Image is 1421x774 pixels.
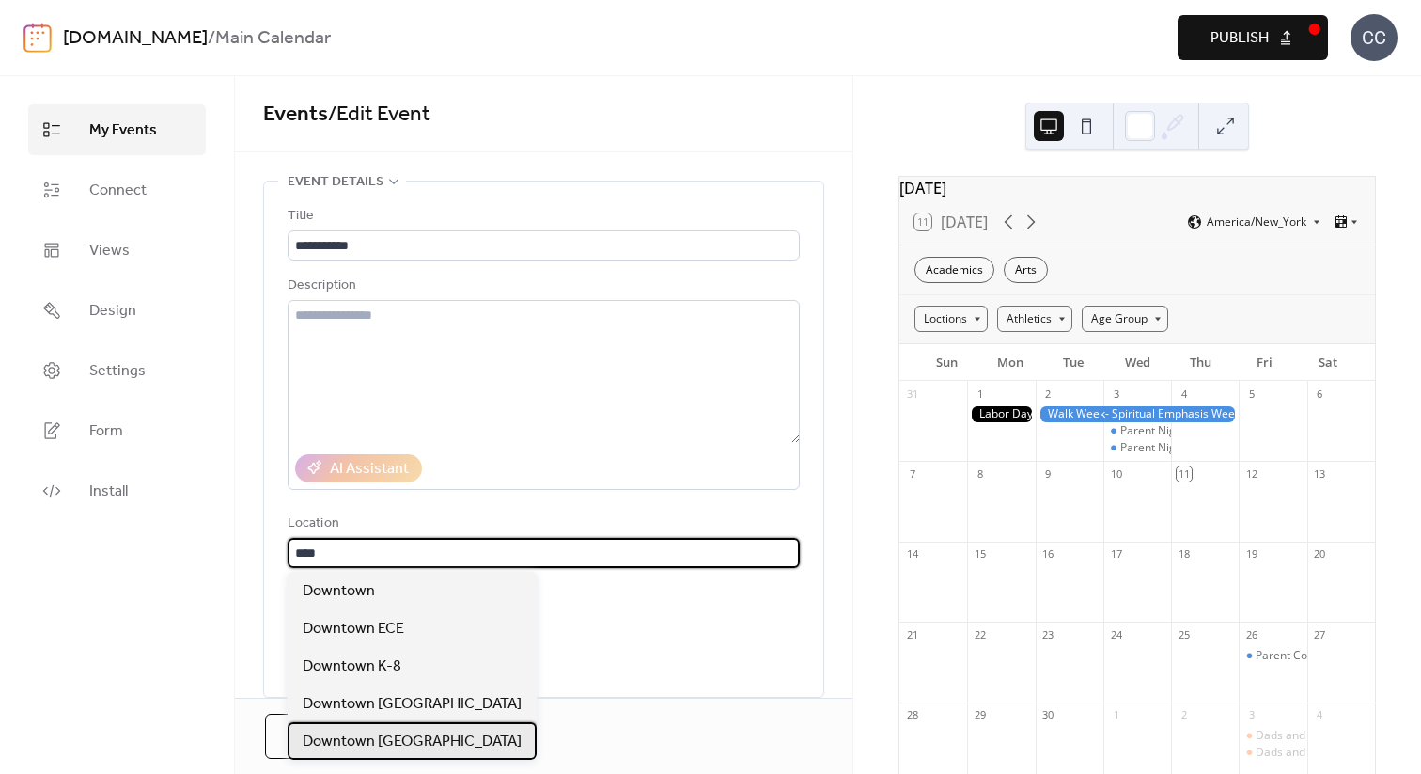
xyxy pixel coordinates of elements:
[328,94,430,135] span: / Edit Event
[28,104,206,155] a: My Events
[23,23,52,53] img: logo
[28,165,206,215] a: Connect
[973,547,987,561] div: 15
[1041,547,1055,561] div: 16
[28,405,206,456] a: Form
[215,21,331,56] b: Main Calendar
[303,693,522,716] span: Downtown [GEOGRAPHIC_DATA]
[1103,440,1171,456] div: Parent Night
[89,119,157,142] span: My Events
[28,285,206,336] a: Design
[265,714,388,759] button: Cancel
[89,360,146,383] span: Settings
[28,466,206,516] a: Install
[89,180,147,202] span: Connect
[1256,728,1366,744] div: Dads and Doughnuts
[263,94,328,135] a: Events
[914,257,994,283] div: Academics
[288,205,796,228] div: Title
[1178,15,1328,60] button: Publish
[1177,387,1191,401] div: 4
[899,177,1375,199] div: [DATE]
[288,275,796,297] div: Description
[1109,466,1123,481] div: 10
[1210,27,1269,50] span: Publish
[905,708,919,722] div: 28
[1313,708,1327,722] div: 4
[973,387,987,401] div: 1
[1120,440,1186,456] div: Parent Night
[28,345,206,396] a: Settings
[905,466,919,481] div: 7
[1239,745,1306,761] div: Dads and Doughnuts
[1296,344,1360,382] div: Sat
[905,547,919,561] div: 14
[288,513,796,535] div: Location
[1177,466,1191,481] div: 11
[1109,627,1123,641] div: 24
[303,731,522,753] span: Downtown [GEOGRAPHIC_DATA]
[1244,466,1258,481] div: 12
[1244,547,1258,561] div: 19
[1169,344,1233,382] div: Thu
[1313,466,1327,481] div: 13
[208,21,215,56] b: /
[1109,387,1123,401] div: 3
[978,344,1042,382] div: Mon
[1004,257,1048,283] div: Arts
[1239,648,1306,664] div: Parent Conferences
[89,240,130,262] span: Views
[1256,745,1366,761] div: Dads and Doughnuts
[1042,344,1106,382] div: Tue
[63,21,208,56] a: [DOMAIN_NAME]
[89,420,123,443] span: Form
[303,656,401,678] span: Downtown K-8
[1313,547,1327,561] div: 20
[1239,728,1306,744] div: Dads and Doughnuts
[973,627,987,641] div: 22
[1351,14,1398,61] div: CC
[1041,387,1055,401] div: 2
[1177,708,1191,722] div: 2
[1207,216,1306,228] span: America/New_York
[1313,387,1327,401] div: 6
[905,627,919,641] div: 21
[89,300,136,323] span: Design
[967,406,1035,422] div: Labor Day - No School (Offices Closed)
[1313,627,1327,641] div: 27
[288,171,383,194] span: Event details
[1120,423,1186,439] div: Parent Night
[303,580,375,603] span: Downtown
[1256,648,1360,664] div: Parent Conferences
[905,387,919,401] div: 31
[1177,627,1191,641] div: 25
[1177,547,1191,561] div: 18
[1041,627,1055,641] div: 23
[1041,708,1055,722] div: 30
[1041,466,1055,481] div: 9
[1244,708,1258,722] div: 3
[1233,344,1297,382] div: Fri
[303,618,404,640] span: Downtown ECE
[914,344,978,382] div: Sun
[1244,387,1258,401] div: 5
[1105,344,1169,382] div: Wed
[1036,406,1240,422] div: Walk Week- Spiritual Emphasis Week
[28,225,206,276] a: Views
[973,466,987,481] div: 8
[1103,423,1171,439] div: Parent Night
[973,708,987,722] div: 29
[1109,708,1123,722] div: 1
[89,481,128,503] span: Install
[1109,547,1123,561] div: 17
[1244,627,1258,641] div: 26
